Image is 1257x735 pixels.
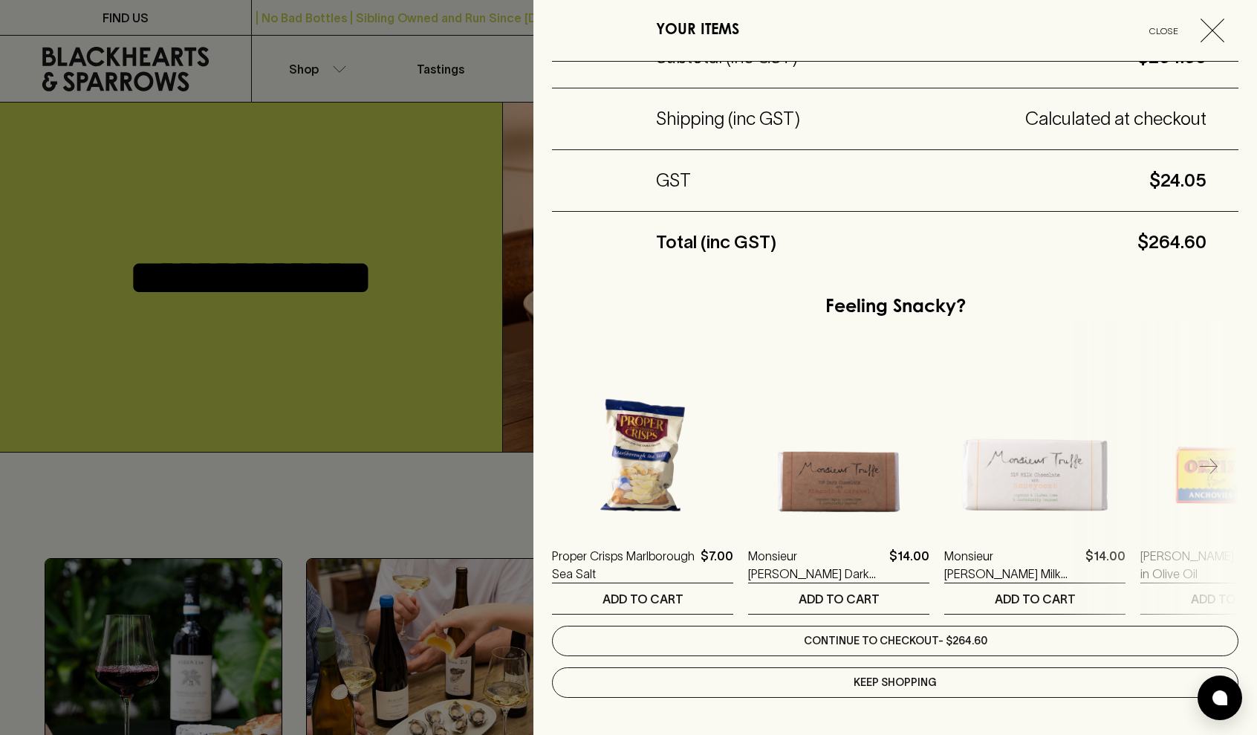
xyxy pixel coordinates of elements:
a: Monsieur [PERSON_NAME] Dark Chocolate with Almonds & Caramel [748,547,883,583]
img: Monsieur Truffe Dark Chocolate with Almonds & Caramel [748,352,929,533]
a: Continue to checkout- $264.60 [552,626,1238,656]
p: $14.00 [1085,547,1126,583]
p: ADD TO CART [602,590,683,608]
h5: GST [656,169,691,192]
h6: YOUR ITEMS [656,19,739,42]
button: ADD TO CART [552,583,733,614]
h5: Calculated at checkout [800,107,1206,131]
img: Proper Crisps Marlborough Sea Salt [552,352,733,533]
img: bubble-icon [1212,690,1227,705]
img: Monsieur Truffe Milk Chocolate With Honeycomb Bar [944,352,1126,533]
span: Close [1133,23,1195,39]
p: $7.00 [701,547,733,583]
p: ADD TO CART [799,590,880,608]
a: Monsieur [PERSON_NAME] Milk Chocolate With Honeycomb Bar [944,547,1079,583]
h5: $24.05 [691,169,1206,192]
p: $14.00 [889,547,929,583]
button: ADD TO CART [944,583,1126,614]
h5: Feeling Snacky? [825,296,966,320]
button: Keep Shopping [552,667,1238,698]
h5: Shipping (inc GST) [656,107,800,131]
p: ADD TO CART [995,590,1076,608]
a: Proper Crisps Marlborough Sea Salt [552,547,695,583]
h5: $264.60 [776,230,1206,254]
h5: Total (inc GST) [656,230,776,254]
button: ADD TO CART [748,583,929,614]
button: Close [1133,19,1236,42]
